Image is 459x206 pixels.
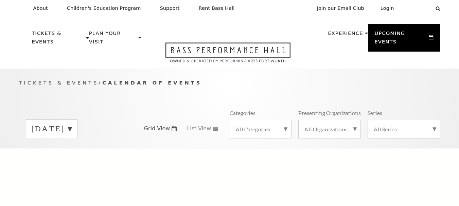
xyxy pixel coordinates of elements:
[89,29,137,50] p: Plan Your Visit
[304,126,355,133] label: All Organizations
[32,29,85,50] p: Tickets & Events
[102,80,202,86] span: Calendar of Events
[19,80,99,86] span: Tickets & Events
[230,109,255,116] p: Categories
[32,124,72,134] label: [DATE]
[199,5,235,11] p: Rent Bass Hall
[405,5,429,12] select: Select:
[19,79,440,87] p: /
[67,5,141,11] p: Children's Education Program
[160,5,180,11] p: Support
[298,109,361,116] p: Presenting Organizations
[33,5,48,11] p: About
[235,126,286,133] label: All Categories
[368,109,382,116] p: Series
[373,126,435,133] label: All Series
[144,125,170,132] span: Grid View
[375,29,427,50] p: Upcoming Events
[187,125,211,132] span: List View
[328,29,363,41] p: Experience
